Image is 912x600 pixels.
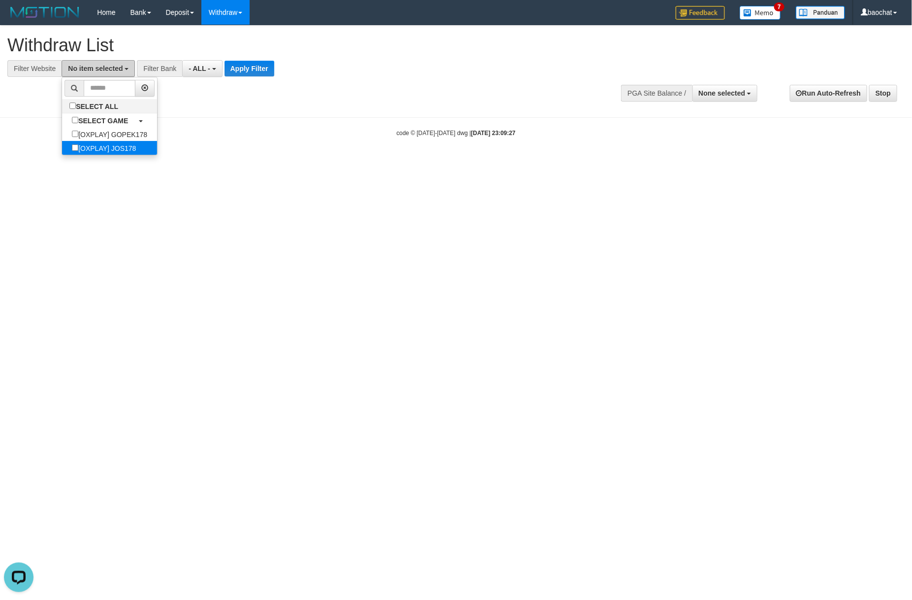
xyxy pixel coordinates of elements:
label: SELECT ALL [62,99,128,113]
span: No item selected [68,65,123,72]
img: panduan.png [796,6,845,19]
small: code © [DATE]-[DATE] dwg | [396,130,516,137]
a: SELECT GAME [62,113,157,127]
img: Feedback.jpg [676,6,725,20]
button: No item selected [62,60,135,77]
a: Run Auto-Refresh [790,85,867,102]
button: Apply Filter [225,61,274,76]
div: Filter Bank [137,60,182,77]
span: 7 [774,2,784,11]
input: [OXPLAY] JOS178 [72,144,78,151]
button: None selected [692,85,758,102]
div: Filter Website [7,60,62,77]
label: [OXPLAY] JOS178 [62,141,146,155]
input: SELECT GAME [72,117,78,123]
input: [OXPLAY] GOPEK178 [72,131,78,137]
a: Stop [869,85,897,102]
input: SELECT ALL [69,103,76,109]
strong: [DATE] 23:09:27 [471,130,516,137]
div: PGA Site Balance / [621,85,692,102]
img: Button%20Memo.svg [740,6,781,20]
b: SELECT GAME [78,117,128,125]
h1: Withdraw List [7,35,598,55]
img: MOTION_logo.png [7,5,82,20]
button: - ALL - [182,60,222,77]
span: None selected [699,89,746,97]
label: [OXPLAY] GOPEK178 [62,127,157,141]
span: - ALL - [189,65,210,72]
button: Open LiveChat chat widget [4,4,33,34]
